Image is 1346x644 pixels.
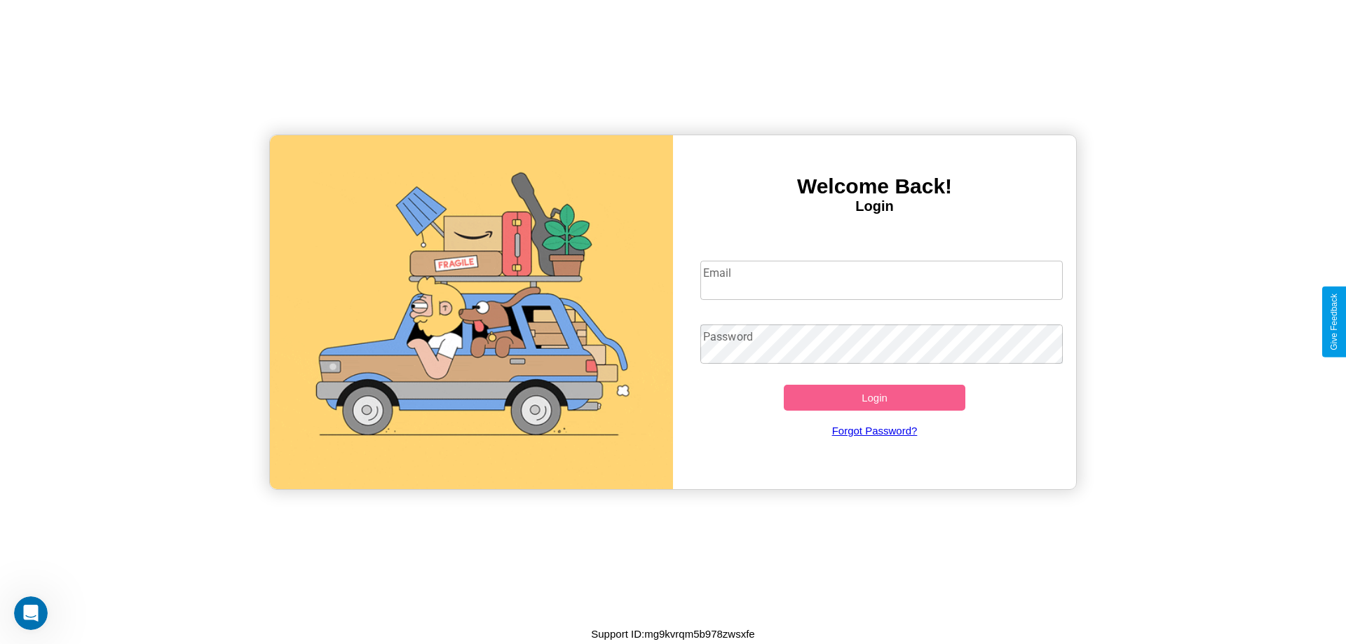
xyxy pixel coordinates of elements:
[591,624,754,643] p: Support ID: mg9kvrqm5b978zwsxfe
[270,135,673,489] img: gif
[693,411,1056,451] a: Forgot Password?
[1329,294,1339,350] div: Give Feedback
[14,596,48,630] iframe: Intercom live chat
[673,198,1076,214] h4: Login
[673,174,1076,198] h3: Welcome Back!
[784,385,965,411] button: Login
